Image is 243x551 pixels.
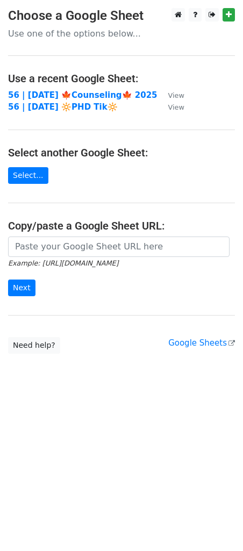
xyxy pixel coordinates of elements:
small: View [168,103,184,111]
a: 56 | [DATE] 🍁Counseling🍁 2025 [8,90,158,100]
a: Need help? [8,337,60,354]
small: View [168,91,184,99]
h4: Copy/paste a Google Sheet URL: [8,219,235,232]
input: Paste your Google Sheet URL here [8,237,230,257]
h3: Choose a Google Sheet [8,8,235,24]
a: Google Sheets [168,338,235,348]
small: Example: [URL][DOMAIN_NAME] [8,259,118,267]
input: Next [8,280,35,296]
a: 56 | [DATE] 🔆PHD Tik🔆 [8,102,118,112]
a: Select... [8,167,48,184]
h4: Use a recent Google Sheet: [8,72,235,85]
a: View [158,102,184,112]
p: Use one of the options below... [8,28,235,39]
a: View [158,90,184,100]
h4: Select another Google Sheet: [8,146,235,159]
